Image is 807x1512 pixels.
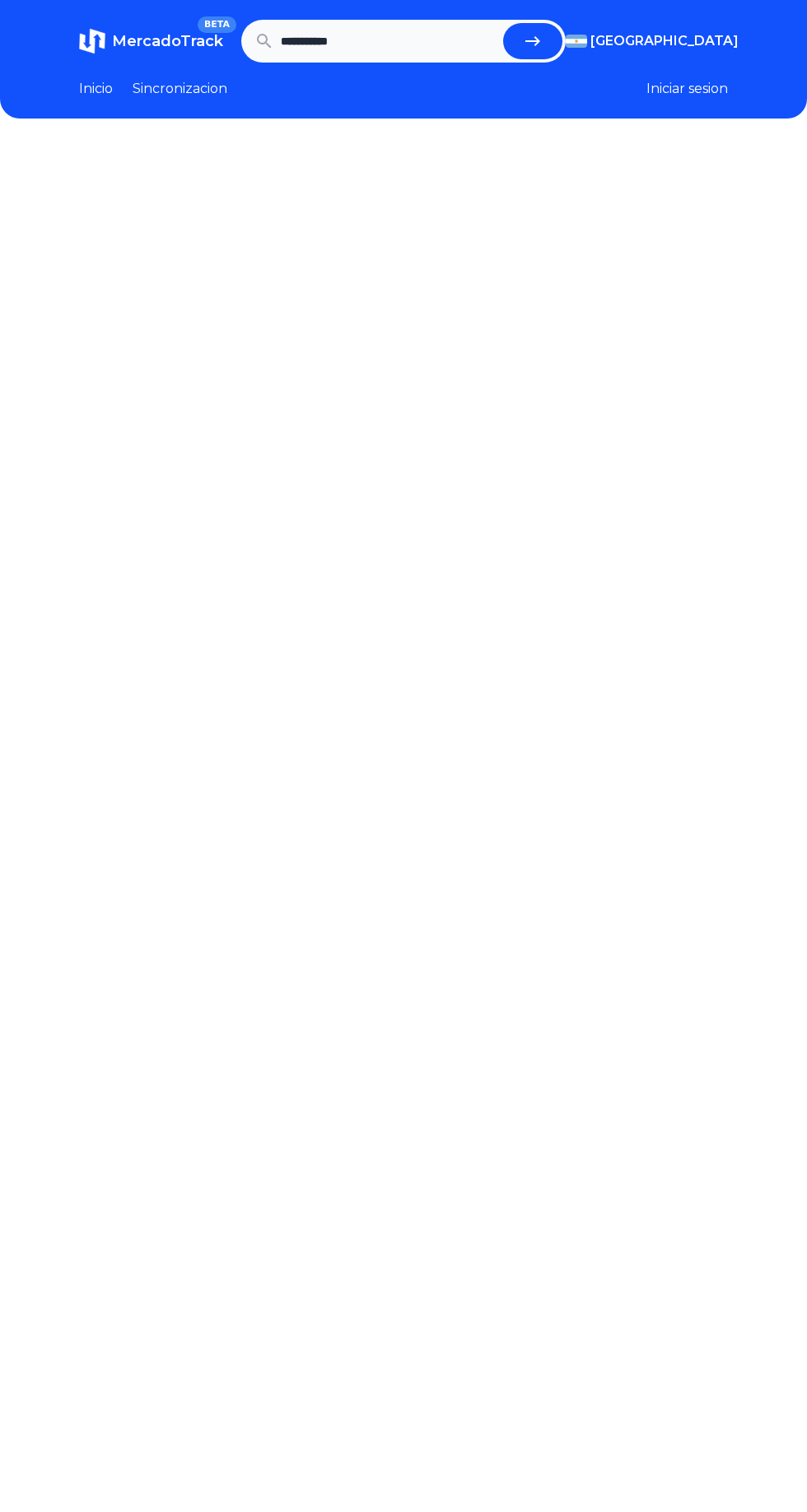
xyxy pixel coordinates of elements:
img: Argentina [566,35,587,48]
button: Iniciar sesion [646,79,728,99]
a: MercadoTrackBETA [79,28,223,54]
a: Sincronizacion [133,79,227,99]
a: Inicio [79,79,113,99]
img: MercadoTrack [79,28,105,54]
button: [GEOGRAPHIC_DATA] [566,31,728,51]
span: [GEOGRAPHIC_DATA] [590,31,739,51]
span: MercadoTrack [112,32,223,50]
span: BETA [198,16,236,33]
